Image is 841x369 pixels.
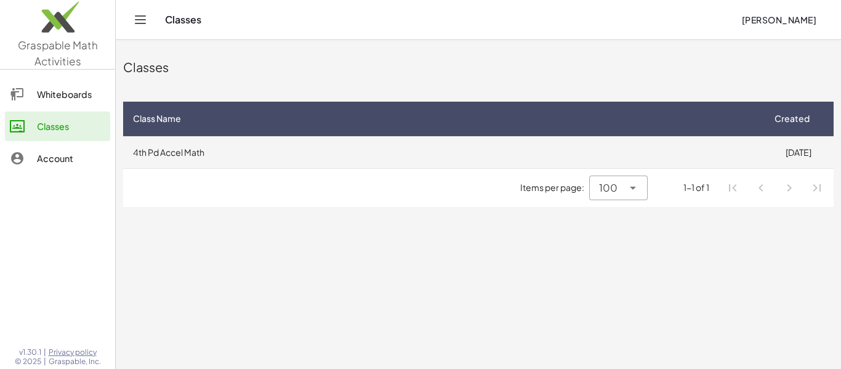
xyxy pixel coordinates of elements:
[520,181,589,194] span: Items per page:
[37,119,105,134] div: Classes
[763,136,834,168] td: [DATE]
[37,87,105,102] div: Whiteboards
[49,347,101,357] a: Privacy policy
[19,347,41,357] span: v1.30.1
[731,9,826,31] button: [PERSON_NAME]
[5,144,110,173] a: Account
[741,14,816,25] span: [PERSON_NAME]
[44,347,46,357] span: |
[18,38,98,68] span: Graspable Math Activities
[775,112,810,125] span: Created
[37,151,105,166] div: Account
[131,10,150,30] button: Toggle navigation
[44,357,46,367] span: |
[683,181,709,194] div: 1-1 of 1
[5,112,110,141] a: Classes
[49,357,101,367] span: Graspable, Inc.
[133,112,181,125] span: Class Name
[123,136,763,168] td: 4th Pd Accel Math
[15,357,41,367] span: © 2025
[599,180,618,195] span: 100
[123,59,834,76] div: Classes
[5,79,110,109] a: Whiteboards
[719,174,831,202] nav: Pagination Navigation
